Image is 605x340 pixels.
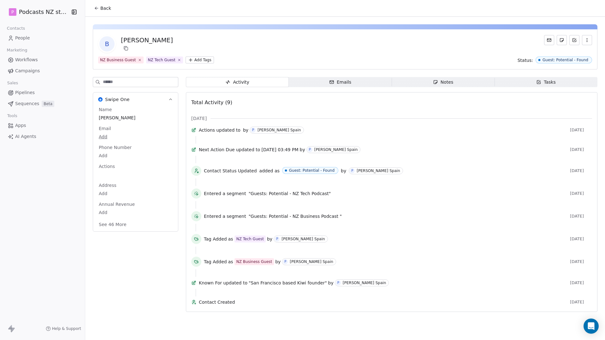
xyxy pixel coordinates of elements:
span: "Guests: Potential - NZ Business Podcast " [249,213,342,219]
div: [PERSON_NAME] Spain [314,147,358,152]
span: as [228,236,233,242]
span: Pipelines [15,89,35,96]
span: "Guests: Potential - NZ Tech Podcast" [249,190,331,197]
a: Workflows [5,55,80,65]
span: updated to [236,146,260,153]
span: Workflows [15,57,38,63]
div: P [284,259,286,264]
span: by [243,127,248,133]
span: People [15,35,30,41]
span: Entered a segment [204,213,246,219]
div: Open Intercom Messenger [584,319,599,334]
span: Help & Support [52,326,81,331]
button: PPodcasts NZ studio [8,7,67,17]
span: Name [98,106,113,113]
span: [DATE] [570,191,592,196]
span: Podcasts NZ studio [19,8,69,16]
a: Campaigns [5,66,80,76]
img: Swipe One [98,97,103,102]
span: Add [99,190,172,197]
span: by [300,146,305,153]
a: People [5,33,80,43]
span: Address [98,182,118,188]
span: by [275,259,281,265]
span: [DATE] [570,300,592,305]
div: P [337,280,339,285]
span: Add [99,152,172,159]
span: Status: [518,57,533,63]
span: [DATE] [570,168,592,173]
div: P [252,128,254,133]
span: Known For [199,280,222,286]
span: Entered a segment [204,190,246,197]
span: Next Action Due [199,146,235,153]
span: [DATE] [570,147,592,152]
div: [PERSON_NAME] Spain [258,128,301,132]
span: [DATE] [570,128,592,133]
div: Tasks [536,79,556,86]
span: Apps [15,122,26,129]
span: Sequences [15,100,39,107]
span: [DATE] [191,115,207,122]
span: [DATE] [570,259,592,264]
a: Apps [5,120,80,131]
div: NZ Business Guest [100,57,136,63]
a: Help & Support [46,326,81,331]
span: Add [99,134,172,140]
div: NZ Business Guest [236,259,272,265]
span: P [11,9,14,15]
span: Actions [98,163,116,170]
div: Emails [329,79,351,86]
span: Marketing [4,45,30,55]
div: Swipe OneSwipe One [93,106,178,231]
span: Contact Status Updated [204,168,257,174]
span: Tag Added [204,236,227,242]
a: AI Agents [5,131,80,142]
span: Campaigns [15,68,40,74]
span: Email [98,125,112,132]
span: Contact Created [199,299,567,305]
button: Swipe OneSwipe One [93,92,178,106]
div: P [276,236,278,242]
span: [DATE] 03:49 PM [261,146,298,153]
a: SequencesBeta [5,98,80,109]
div: [PERSON_NAME] Spain [290,259,333,264]
span: [DATE] [570,236,592,242]
span: Phone Number [98,144,133,151]
div: NZ Tech Guest [148,57,175,63]
span: Swipe One [105,96,130,103]
button: Add Tags [186,57,214,63]
span: added as [259,168,280,174]
span: by [341,168,346,174]
button: See 46 More [95,219,130,230]
div: [PERSON_NAME] Spain [357,169,400,173]
div: Notes [433,79,453,86]
span: [DATE] [570,214,592,219]
div: [PERSON_NAME] [121,36,173,45]
span: Back [100,5,111,11]
span: Beta [42,101,54,107]
span: [PERSON_NAME] [99,115,172,121]
button: Back [90,3,115,14]
span: Contacts [4,24,28,33]
span: Tag Added [204,259,227,265]
span: by [328,280,334,286]
a: Pipelines [5,87,80,98]
div: [PERSON_NAME] Spain [343,281,386,285]
span: Actions [199,127,215,133]
div: P [309,147,311,152]
span: [DATE] [570,280,592,285]
span: Annual Revenue [98,201,136,207]
span: by [267,236,272,242]
div: [PERSON_NAME] Spain [282,237,325,241]
div: P [351,168,353,173]
span: "San Francisco based Kiwi founder" [249,280,327,286]
span: updated to [223,280,247,286]
div: NZ Tech Guest [236,236,264,242]
span: B [99,36,115,51]
span: as [228,259,233,265]
span: updated to [216,127,240,133]
span: Total Activity (9) [191,99,232,105]
div: Guest: Potential - Found [289,168,335,173]
span: Sales [4,78,21,88]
